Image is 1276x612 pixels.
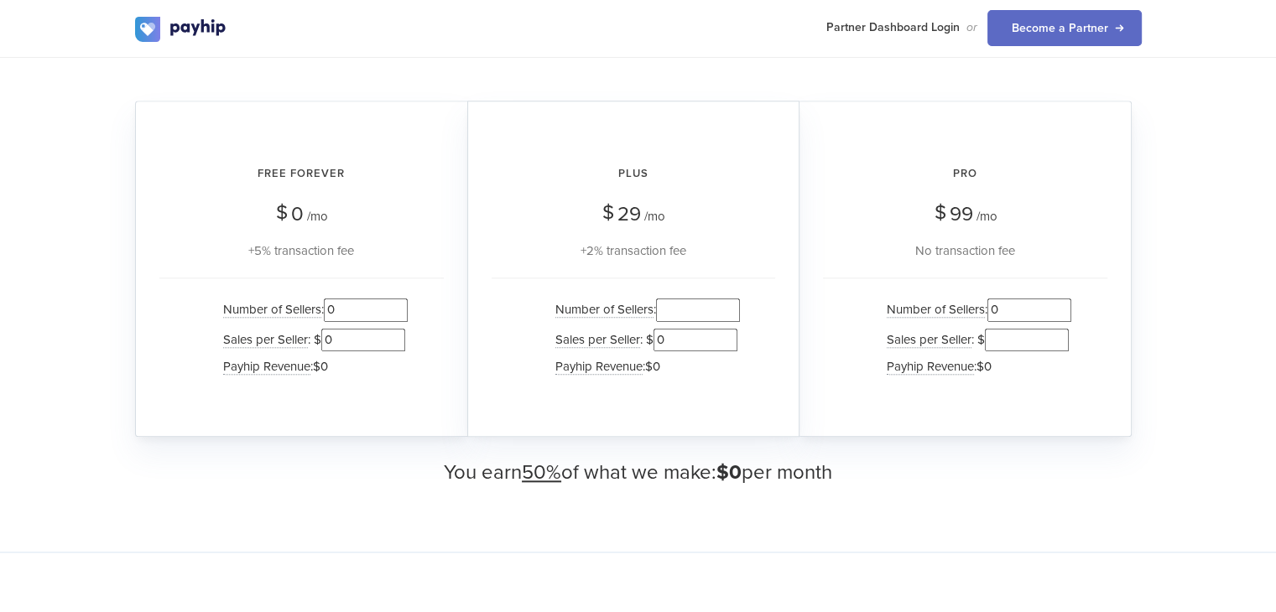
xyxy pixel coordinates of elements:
[716,460,742,485] span: $0
[555,359,643,375] span: Payhip Revenue
[887,332,971,348] span: Sales per Seller
[223,332,308,348] span: Sales per Seller
[977,209,997,224] span: /mo
[887,302,985,318] span: Number of Sellers
[223,302,321,318] span: Number of Sellers
[878,355,1071,379] li: :
[307,209,328,224] span: /mo
[135,17,227,42] img: logo.svg
[522,460,561,485] u: 50%
[135,462,1142,484] h3: You earn of what we make: per month
[223,359,310,375] span: Payhip Revenue
[617,202,641,226] span: 29
[291,202,304,226] span: 0
[823,152,1107,196] h2: Pro
[159,241,444,261] div: +5% transaction fee
[645,359,660,374] span: $0
[987,10,1142,46] a: Become a Partner
[492,241,775,261] div: +2% transaction fee
[887,359,974,375] span: Payhip Revenue
[313,359,328,374] span: $0
[547,295,740,324] li: :
[492,152,775,196] h2: Plus
[547,355,740,379] li: :
[276,194,288,231] span: $
[977,359,992,374] span: $0
[950,202,973,226] span: 99
[159,152,444,196] h2: Free Forever
[215,355,408,379] li: :
[644,209,665,224] span: /mo
[823,241,1107,261] div: No transaction fee
[555,332,640,348] span: Sales per Seller
[602,194,614,231] span: $
[935,194,946,231] span: $
[215,325,408,355] li: : $
[555,302,654,318] span: Number of Sellers
[547,325,740,355] li: : $
[878,295,1071,324] li: :
[215,295,408,324] li: :
[878,325,1071,355] li: : $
